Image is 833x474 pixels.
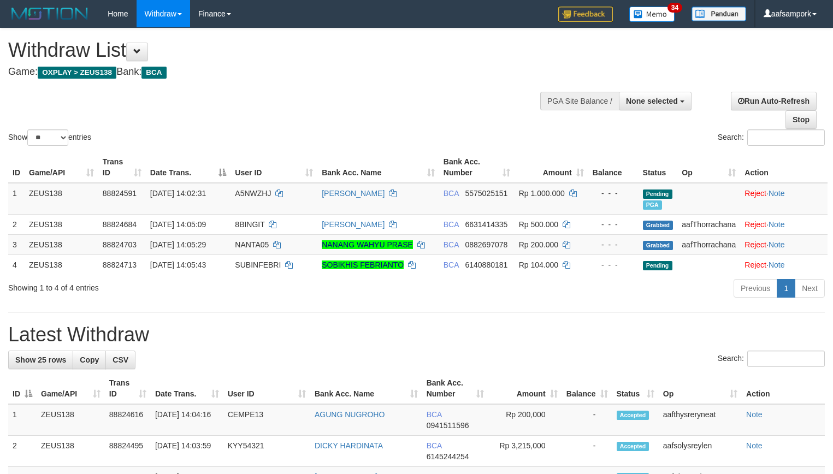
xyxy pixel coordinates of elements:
[777,279,795,298] a: 1
[677,152,740,183] th: Op: activate to sort column ascending
[745,260,766,269] a: Reject
[562,404,612,436] td: -
[519,260,558,269] span: Rp 104.000
[593,219,634,230] div: - - -
[659,373,742,404] th: Op: activate to sort column ascending
[444,189,459,198] span: BCA
[745,189,766,198] a: Reject
[612,373,659,404] th: Status: activate to sort column ascending
[223,373,310,404] th: User ID: activate to sort column ascending
[8,436,37,467] td: 2
[742,373,825,404] th: Action
[444,220,459,229] span: BCA
[422,373,488,404] th: Bank Acc. Number: activate to sort column ascending
[8,324,825,346] h1: Latest Withdraw
[769,260,785,269] a: Note
[629,7,675,22] img: Button%20Memo.svg
[8,183,25,215] td: 1
[105,351,135,369] a: CSV
[558,7,613,22] img: Feedback.jpg
[150,189,206,198] span: [DATE] 14:02:31
[37,373,105,404] th: Game/API: activate to sort column ascending
[465,260,507,269] span: Copy 6140880181 to clipboard
[427,410,442,419] span: BCA
[235,220,264,229] span: 8BINGIT
[25,183,98,215] td: ZEUS138
[734,279,777,298] a: Previous
[593,188,634,199] div: - - -
[444,240,459,249] span: BCA
[643,221,674,230] span: Grabbed
[8,351,73,369] a: Show 25 rows
[38,67,116,79] span: OXPLAY > ZEUS138
[488,404,562,436] td: Rp 200,000
[465,240,507,249] span: Copy 0882697078 to clipboard
[105,373,151,404] th: Trans ID: activate to sort column ascending
[643,241,674,250] span: Grabbed
[146,152,231,183] th: Date Trans.: activate to sort column descending
[150,260,206,269] span: [DATE] 14:05:43
[105,404,151,436] td: 88824616
[103,220,137,229] span: 88824684
[322,240,413,249] a: NANANG WAHYU PRASE
[769,189,785,198] a: Note
[25,152,98,183] th: Game/API: activate to sort column ascending
[718,351,825,367] label: Search:
[785,110,817,129] a: Stop
[540,92,619,110] div: PGA Site Balance /
[141,67,166,79] span: BCA
[98,152,146,183] th: Trans ID: activate to sort column ascending
[747,351,825,367] input: Search:
[322,220,385,229] a: [PERSON_NAME]
[677,214,740,234] td: aafThorrachana
[515,152,588,183] th: Amount: activate to sort column ascending
[643,200,662,210] span: Marked by aafsolysreylen
[151,436,223,467] td: [DATE] 14:03:59
[769,240,785,249] a: Note
[519,220,558,229] span: Rp 500.000
[427,441,442,450] span: BCA
[740,234,828,254] td: ·
[235,189,271,198] span: A5NWZHJ
[315,410,385,419] a: AGUNG NUGROHO
[427,421,469,430] span: Copy 0941511596 to clipboard
[322,189,385,198] a: [PERSON_NAME]
[667,3,682,13] span: 34
[562,373,612,404] th: Balance: activate to sort column ascending
[444,260,459,269] span: BCA
[488,373,562,404] th: Amount: activate to sort column ascending
[718,129,825,146] label: Search:
[231,152,317,183] th: User ID: activate to sort column ascending
[25,234,98,254] td: ZEUS138
[643,189,672,199] span: Pending
[27,129,68,146] select: Showentries
[310,373,422,404] th: Bank Acc. Name: activate to sort column ascending
[8,5,91,22] img: MOTION_logo.png
[659,436,742,467] td: aafsolysreylen
[745,240,766,249] a: Reject
[8,404,37,436] td: 1
[235,260,281,269] span: SUBINFEBRI
[740,152,828,183] th: Action
[427,452,469,461] span: Copy 6145244254 to clipboard
[223,436,310,467] td: KYY54321
[626,97,678,105] span: None selected
[745,220,766,229] a: Reject
[746,441,763,450] a: Note
[677,234,740,254] td: aafThorrachana
[619,92,692,110] button: None selected
[223,404,310,436] td: CEMPE13
[740,254,828,275] td: ·
[519,240,558,249] span: Rp 200.000
[747,129,825,146] input: Search:
[439,152,515,183] th: Bank Acc. Number: activate to sort column ascending
[8,129,91,146] label: Show entries
[151,373,223,404] th: Date Trans.: activate to sort column ascending
[151,404,223,436] td: [DATE] 14:04:16
[150,220,206,229] span: [DATE] 14:05:09
[150,240,206,249] span: [DATE] 14:05:29
[25,214,98,234] td: ZEUS138
[465,220,507,229] span: Copy 6631414335 to clipboard
[659,404,742,436] td: aafthysreryneat
[8,254,25,275] td: 4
